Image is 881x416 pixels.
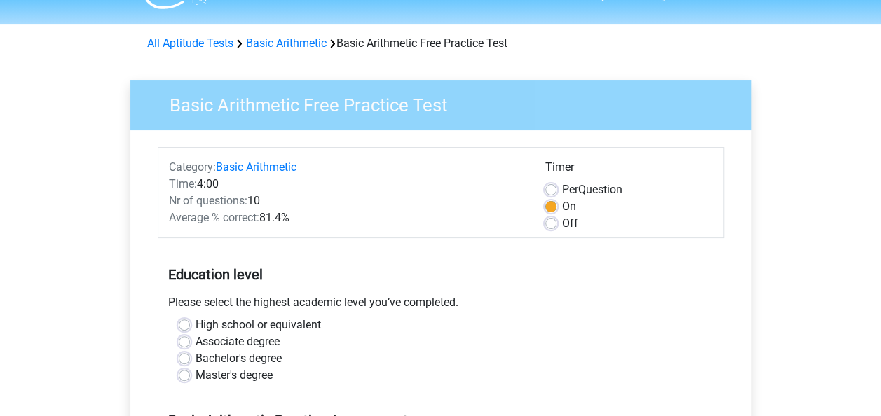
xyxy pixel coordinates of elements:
span: Nr of questions: [169,194,247,207]
div: Timer [545,159,713,181]
label: High school or equivalent [196,317,321,333]
label: Question [562,181,622,198]
h5: Education level [168,261,713,289]
span: Per [562,183,578,196]
div: Please select the highest academic level you’ve completed. [158,294,724,317]
label: Master's degree [196,367,273,384]
label: Off [562,215,578,232]
span: Average % correct: [169,211,259,224]
div: Basic Arithmetic Free Practice Test [142,35,740,52]
span: Category: [169,160,216,174]
div: 10 [158,193,535,209]
div: 4:00 [158,176,535,193]
a: All Aptitude Tests [147,36,233,50]
a: Basic Arithmetic [246,36,327,50]
a: Basic Arithmetic [216,160,296,174]
span: Time: [169,177,197,190]
label: On [562,198,576,215]
label: Associate degree [196,333,280,350]
label: Bachelor's degree [196,350,282,367]
div: 81.4% [158,209,535,226]
h3: Basic Arithmetic Free Practice Test [153,89,741,116]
